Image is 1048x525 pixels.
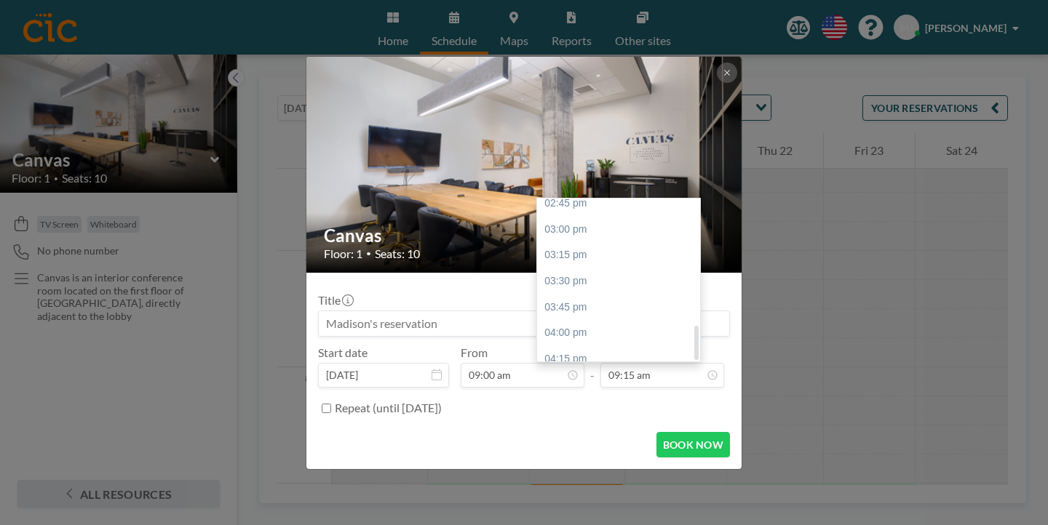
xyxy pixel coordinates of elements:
[656,432,730,457] button: BOOK NOW
[537,217,700,243] div: 03:00 pm
[335,401,442,415] label: Repeat (until [DATE])
[375,247,420,261] span: Seats: 10
[537,320,700,346] div: 04:00 pm
[319,311,729,336] input: Madison's reservation
[537,268,700,294] div: 03:30 pm
[590,350,595,382] span: -
[537,294,700,321] div: 03:45 pm
[461,345,488,360] label: From
[324,247,362,261] span: Floor: 1
[306,19,743,310] img: 537.jpg
[537,242,700,268] div: 03:15 pm
[318,345,368,360] label: Start date
[324,225,726,247] h2: Canvas
[318,293,352,308] label: Title
[366,248,371,259] span: •
[537,346,700,372] div: 04:15 pm
[537,191,700,217] div: 02:45 pm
